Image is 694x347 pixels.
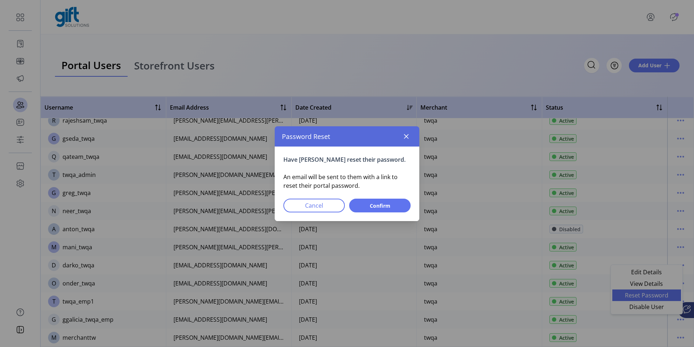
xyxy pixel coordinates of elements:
[293,201,335,210] span: Cancel
[349,199,411,212] button: Confirm
[283,173,411,190] p: An email will be sent to them with a link to reset their portal password.
[359,202,401,209] span: Confirm
[283,155,411,164] p: Have [PERSON_NAME] reset their password.
[282,131,330,141] span: Password Reset
[283,199,345,212] button: Cancel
